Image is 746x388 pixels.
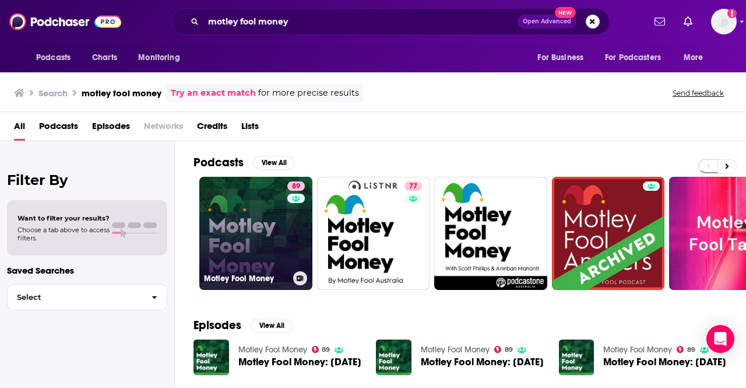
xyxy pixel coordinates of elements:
[597,47,678,69] button: open menu
[14,117,25,141] a: All
[603,357,726,367] span: Motley Fool Money: [DATE]
[36,50,71,66] span: Podcasts
[9,11,121,33] img: Podchaser - Follow, Share and Rate Podcasts
[529,47,598,69] button: open menu
[238,345,307,355] a: Motley Fool Money
[287,181,305,191] a: 89
[292,181,300,193] span: 89
[203,12,518,31] input: Search podcasts, credits, & more...
[171,8,610,35] div: Search podcasts, credits, & more...
[28,47,86,69] button: open menu
[85,47,124,69] a: Charts
[130,47,195,69] button: open menu
[711,9,737,34] img: User Profile
[238,357,361,367] a: Motley Fool Money: 10 15 2010
[706,325,734,353] div: Open Intercom Messenger
[8,293,142,301] span: Select
[727,9,737,18] svg: Add a profile image
[258,86,359,100] span: for more precise results
[317,177,430,290] a: 77
[669,88,727,98] button: Send feedback
[677,346,695,353] a: 89
[409,181,417,193] span: 77
[679,12,697,32] a: Show notifications dropdown
[138,50,180,66] span: Monitoring
[253,156,295,170] button: View All
[687,347,695,352] span: 89
[505,347,513,352] span: 89
[603,357,726,367] a: Motley Fool Money: 02.20.2009
[38,88,68,99] h3: Search
[92,50,117,66] span: Charts
[603,345,672,355] a: Motley Fool Money
[7,265,167,276] p: Saved Searches
[421,357,544,367] a: Motley Fool Money: 05.29.2009
[605,50,661,66] span: For Podcasters
[204,274,288,284] h3: Motley Fool Money
[559,340,594,375] img: Motley Fool Money: 02.20.2009
[684,50,703,66] span: More
[39,117,78,141] a: Podcasts
[171,86,256,100] a: Try an exact match
[199,177,312,290] a: 89Motley Fool Money
[197,117,227,141] a: Credits
[537,50,583,66] span: For Business
[144,117,183,141] span: Networks
[711,9,737,34] button: Show profile menu
[193,155,244,170] h2: Podcasts
[523,19,571,25] span: Open Advanced
[82,88,161,99] h3: motley fool money
[251,319,293,333] button: View All
[518,15,576,29] button: Open AdvancedNew
[421,357,544,367] span: Motley Fool Money: [DATE]
[494,346,513,353] a: 89
[376,340,411,375] img: Motley Fool Money: 05.29.2009
[7,284,167,310] button: Select
[17,226,110,242] span: Choose a tab above to access filters.
[675,47,718,69] button: open menu
[404,181,422,191] a: 77
[92,117,130,141] a: Episodes
[193,318,241,333] h2: Episodes
[193,340,229,375] img: Motley Fool Money: 10 15 2010
[193,318,293,333] a: EpisodesView All
[421,345,490,355] a: Motley Fool Money
[312,346,330,353] a: 89
[555,7,576,18] span: New
[17,214,110,222] span: Want to filter your results?
[193,155,295,170] a: PodcastsView All
[650,12,670,32] a: Show notifications dropdown
[238,357,361,367] span: Motley Fool Money: [DATE]
[7,172,167,188] h2: Filter By
[711,9,737,34] span: Logged in as amooers
[322,347,330,352] span: 89
[241,117,259,141] a: Lists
